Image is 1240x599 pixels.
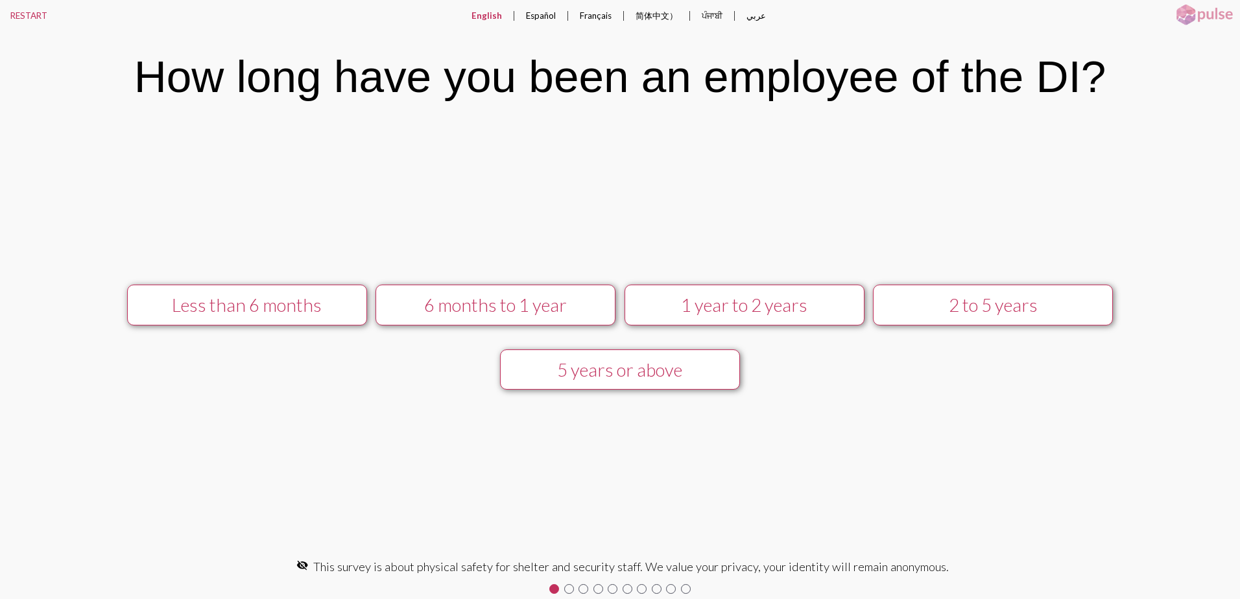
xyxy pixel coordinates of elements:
[500,349,740,390] button: 5 years or above
[873,285,1113,325] button: 2 to 5 years
[313,559,949,574] span: This survey is about physical safety for shelter and security staff. We value your privacy, your ...
[1172,3,1237,27] img: pulsehorizontalsmall.png
[140,294,355,316] div: Less than 6 months
[134,51,1106,102] div: How long have you been an employee of the DI?
[637,294,852,316] div: 1 year to 2 years
[886,294,1101,316] div: 2 to 5 years
[376,285,615,325] button: 6 months to 1 year
[127,285,367,325] button: Less than 6 months
[625,285,864,325] button: 1 year to 2 years
[296,559,308,571] mat-icon: visibility_off
[388,294,603,316] div: 6 months to 1 year
[513,359,728,381] div: 5 years or above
